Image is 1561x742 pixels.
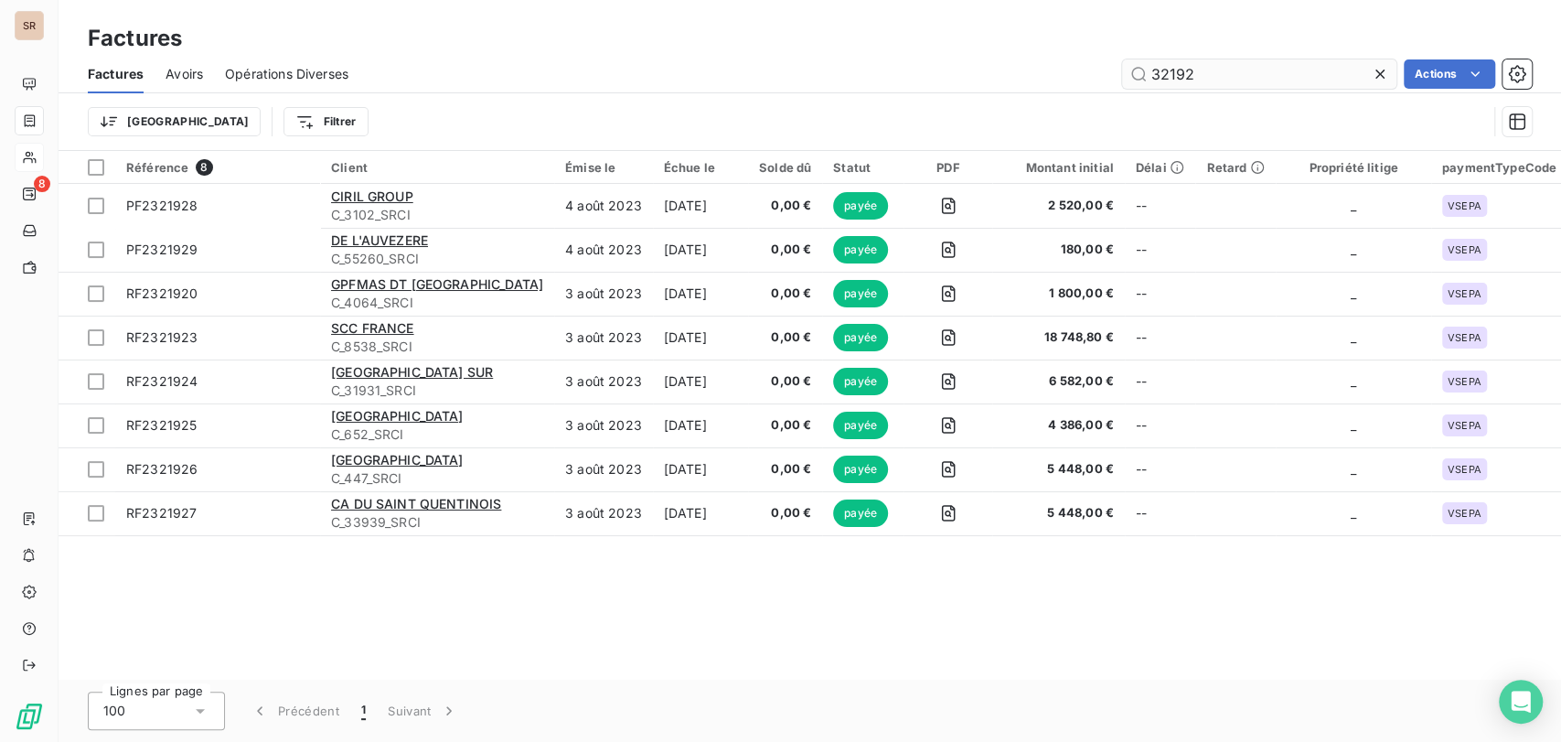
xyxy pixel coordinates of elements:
span: VSEPA [1448,244,1481,255]
td: [DATE] [653,316,748,360]
span: 0,00 € [759,241,811,259]
button: Actions [1404,59,1495,89]
td: [DATE] [653,272,748,316]
span: RF2321926 [126,461,198,477]
span: [GEOGRAPHIC_DATA] [331,452,464,468]
span: C_652_SRCI [331,425,543,444]
span: 4 386,00 € [1003,416,1113,435]
span: 1 [361,702,366,720]
td: -- [1125,184,1196,228]
td: 3 août 2023 [554,491,653,535]
span: 2 520,00 € [1003,197,1113,215]
div: Client [331,160,543,175]
div: Échue le [664,160,737,175]
div: Open Intercom Messenger [1499,680,1543,724]
span: _ [1351,242,1356,257]
td: -- [1125,316,1196,360]
span: 100 [103,702,125,720]
td: -- [1125,491,1196,535]
div: Statut [833,160,893,175]
span: C_55260_SRCI [331,250,543,268]
span: _ [1351,373,1356,389]
span: 0,00 € [759,197,811,215]
td: [DATE] [653,184,748,228]
button: [GEOGRAPHIC_DATA] [88,107,261,136]
td: -- [1125,403,1196,447]
span: VSEPA [1448,420,1481,431]
span: _ [1351,505,1356,521]
span: 0,00 € [759,504,811,522]
span: C_31931_SRCI [331,382,543,400]
span: 0,00 € [759,328,811,347]
span: VSEPA [1448,332,1481,343]
div: Montant initial [1003,160,1113,175]
span: 18 748,80 € [1003,328,1113,347]
span: 0,00 € [759,285,811,303]
span: DE L'AUVEZERE [331,232,428,248]
span: Factures [88,65,144,83]
span: 6 582,00 € [1003,372,1113,391]
span: payée [833,280,888,307]
span: payée [833,192,888,220]
span: PF2321929 [126,242,198,257]
span: payée [833,324,888,351]
div: SR [15,11,44,40]
span: RF2321927 [126,505,197,521]
span: 5 448,00 € [1003,460,1113,479]
span: SCC FRANCE [331,320,414,336]
span: 180,00 € [1003,241,1113,259]
div: PDF [914,160,981,175]
span: 0,00 € [759,372,811,391]
span: 8 [196,159,212,176]
td: [DATE] [653,403,748,447]
td: 3 août 2023 [554,447,653,491]
span: RF2321924 [126,373,198,389]
td: -- [1125,447,1196,491]
td: 4 août 2023 [554,228,653,272]
td: 3 août 2023 [554,360,653,403]
button: Filtrer [283,107,368,136]
span: 5 448,00 € [1003,504,1113,522]
h3: Factures [88,22,182,55]
button: 1 [350,692,377,730]
span: CIRIL GROUP [331,188,413,204]
span: _ [1351,198,1356,213]
span: payée [833,500,888,527]
span: C_8538_SRCI [331,338,543,356]
td: [DATE] [653,491,748,535]
td: -- [1125,360,1196,403]
span: [GEOGRAPHIC_DATA] SUR [331,364,493,380]
td: [DATE] [653,228,748,272]
span: VSEPA [1448,288,1481,299]
span: VSEPA [1448,508,1481,519]
span: payée [833,368,888,395]
div: Délai [1136,160,1185,175]
td: [DATE] [653,360,748,403]
span: Avoirs [166,65,203,83]
span: C_447_SRCI [331,469,543,488]
td: 3 août 2023 [554,272,653,316]
span: C_4064_SRCI [331,294,543,312]
button: Suivant [377,692,469,730]
span: RF2321923 [126,329,198,345]
td: -- [1125,272,1196,316]
span: PF2321928 [126,198,198,213]
span: RF2321920 [126,285,198,301]
span: _ [1351,329,1356,345]
div: Solde dû [759,160,811,175]
span: payée [833,236,888,263]
div: Propriété litige [1287,160,1419,175]
span: CA DU SAINT QUENTINOIS [331,496,501,511]
span: 1 800,00 € [1003,285,1113,303]
td: 3 août 2023 [554,403,653,447]
span: C_33939_SRCI [331,513,543,532]
td: -- [1125,228,1196,272]
td: 3 août 2023 [554,316,653,360]
button: Précédent [240,692,350,730]
span: payée [833,456,888,483]
td: [DATE] [653,447,748,491]
span: VSEPA [1448,376,1481,387]
span: _ [1351,417,1356,433]
span: Référence [126,160,188,175]
span: GPFMAS DT [GEOGRAPHIC_DATA] [331,276,543,292]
